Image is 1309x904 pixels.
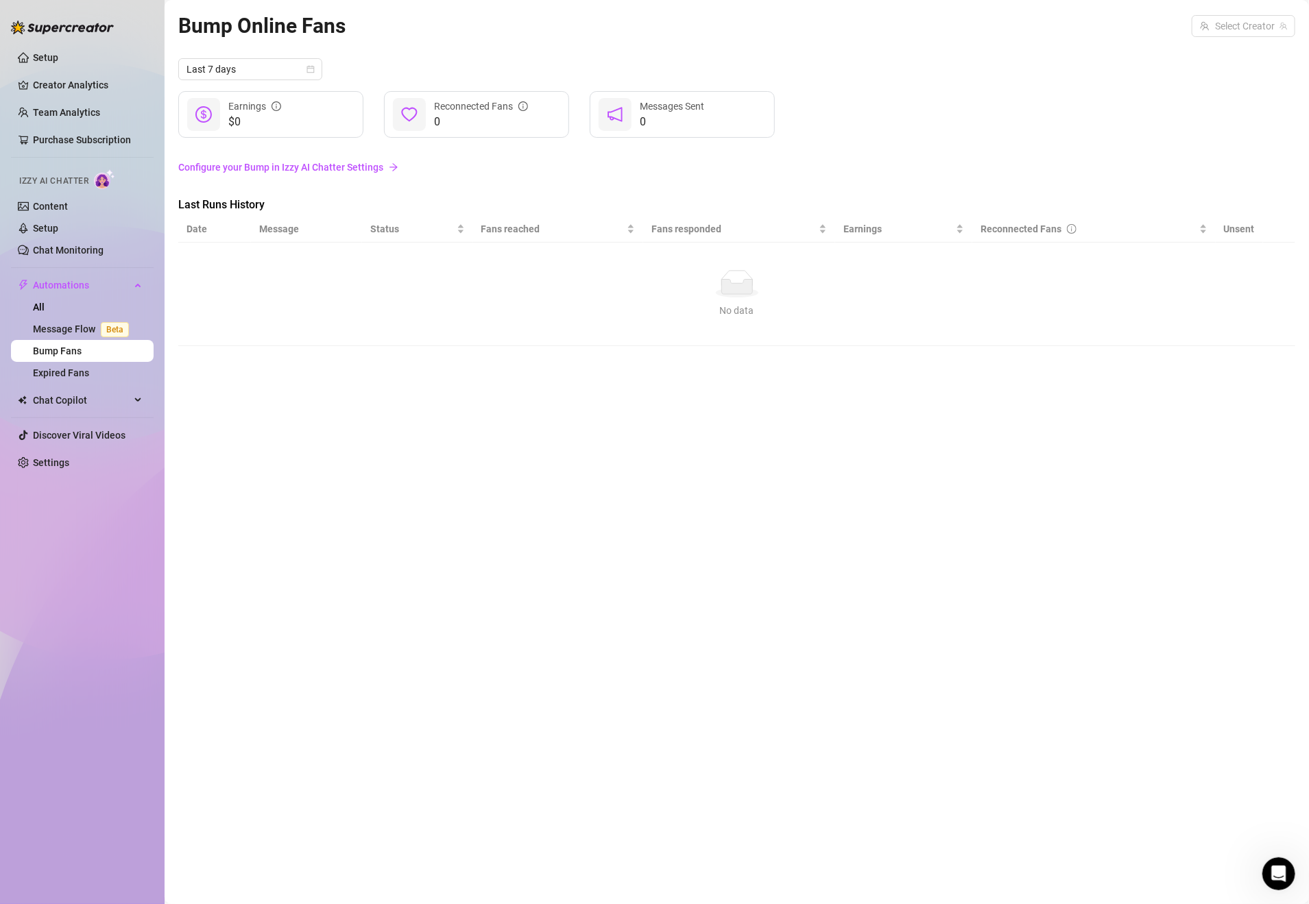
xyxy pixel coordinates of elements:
span: team [1280,22,1288,30]
span: Fans reached [481,221,624,236]
span: Last Runs History [178,197,409,213]
span: calendar [307,65,315,73]
th: Fans reached [473,216,643,243]
a: Expired Fans [33,367,89,378]
a: Purchase Subscription [33,134,131,145]
a: All [33,302,45,313]
span: 0 [434,114,528,130]
span: Beta [101,322,129,337]
a: Creator Analytics [33,74,143,96]
div: Earnings [228,99,281,114]
a: Setup [33,52,58,63]
a: Content [33,201,68,212]
span: info-circle [272,101,281,111]
span: heart [401,106,418,123]
img: AI Chatter [94,169,115,189]
a: Discover Viral Videos [33,430,125,441]
img: Chat Copilot [18,395,27,405]
span: Messages Sent [640,101,704,112]
img: logo-BBDzfeDw.svg [11,21,114,34]
span: Chat Copilot [33,389,130,411]
span: info-circle [518,101,528,111]
span: Izzy AI Chatter [19,175,88,188]
th: Fans responded [643,216,835,243]
div: Reconnected Fans [981,221,1197,236]
span: Fans responded [651,221,816,236]
div: Reconnected Fans [434,99,528,114]
span: Automations [33,274,130,296]
a: Bump Fans [33,345,82,356]
span: info-circle [1067,224,1077,234]
a: Team Analytics [33,107,100,118]
th: Earnings [835,216,972,243]
iframe: Intercom live chat [1262,857,1295,890]
a: Configure your Bump in Izzy AI Chatter Settingsarrow-right [178,154,1295,180]
span: dollar [195,106,212,123]
a: Settings [33,457,69,468]
th: Date [178,216,251,243]
a: Configure your Bump in Izzy AI Chatter Settings [178,160,1295,175]
div: No data [192,303,1282,318]
th: Status [362,216,473,243]
th: Message [251,216,362,243]
th: Unsent [1216,216,1263,243]
a: Setup [33,223,58,234]
a: Chat Monitoring [33,245,104,256]
span: $0 [228,114,281,130]
span: Last 7 days [187,59,314,80]
span: Status [370,221,454,236]
span: Earnings [843,221,953,236]
a: Message FlowBeta [33,323,134,334]
span: arrow-right [389,162,398,172]
article: Bump Online Fans [178,10,346,42]
span: 0 [640,114,704,130]
span: notification [607,106,623,123]
span: thunderbolt [18,280,29,291]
